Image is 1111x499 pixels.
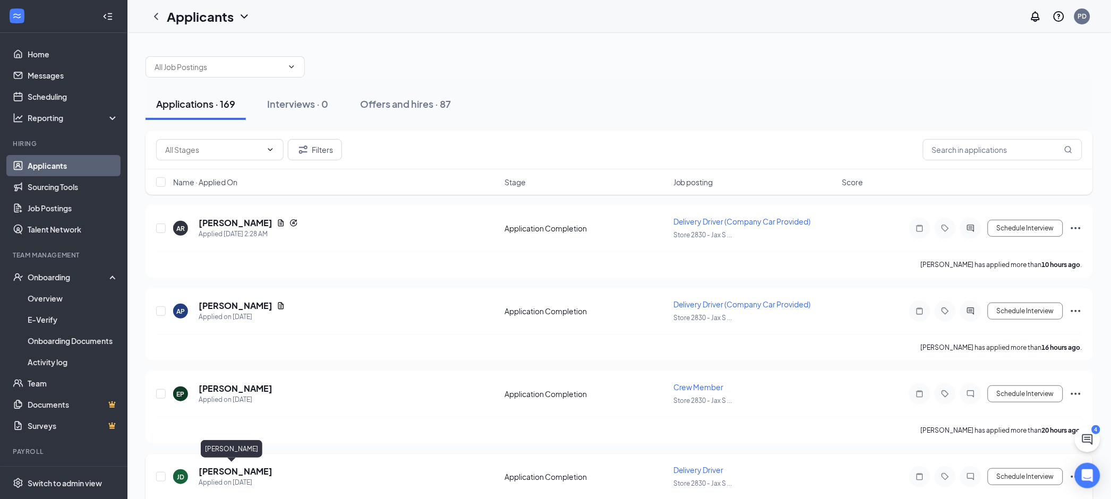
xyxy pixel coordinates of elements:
button: Schedule Interview [988,385,1063,402]
svg: Ellipses [1070,222,1082,235]
h5: [PERSON_NAME] [199,466,272,477]
a: Scheduling [28,86,118,107]
a: Team [28,373,118,394]
div: Team Management [13,251,116,260]
svg: ChatActive [1081,433,1094,446]
div: Interviews · 0 [267,97,328,110]
span: Name · Applied On [173,177,237,187]
div: EP [177,390,185,399]
a: Talent Network [28,219,118,240]
h5: [PERSON_NAME] [199,300,272,312]
div: AP [176,307,185,316]
span: Store 2830 - Jax S ... [673,231,732,239]
div: Applied on [DATE] [199,477,272,488]
h5: [PERSON_NAME] [199,383,272,394]
div: PD [1078,12,1087,21]
svg: Tag [939,390,952,398]
svg: Filter [297,143,310,156]
span: Stage [505,177,526,187]
div: JD [177,472,184,481]
h1: Applicants [167,7,234,25]
div: Applied on [DATE] [199,394,272,405]
svg: Note [913,390,926,398]
div: AR [176,224,185,233]
a: SurveysCrown [28,415,118,436]
div: Open Intercom Messenger [1075,463,1100,488]
div: [PERSON_NAME] [201,440,262,458]
span: Store 2830 - Jax S ... [673,397,732,405]
svg: Note [913,472,926,481]
div: 4 [1092,425,1100,434]
span: Job posting [673,177,713,187]
button: Filter Filters [288,139,342,160]
svg: Analysis [13,113,23,123]
div: Offers and hires · 87 [360,97,451,110]
p: [PERSON_NAME] has applied more than . [921,343,1082,352]
a: Onboarding Documents [28,330,118,351]
svg: ActiveChat [964,307,977,315]
b: 10 hours ago [1042,261,1081,269]
a: Messages [28,65,118,86]
b: 20 hours ago [1042,426,1081,434]
svg: ChevronDown [238,10,251,23]
div: Application Completion [505,471,667,482]
svg: Ellipses [1070,388,1082,400]
b: 16 hours ago [1042,343,1081,351]
svg: Collapse [102,11,113,22]
svg: ChevronDown [287,63,296,71]
svg: Document [277,219,285,227]
h5: [PERSON_NAME] [199,217,272,229]
svg: WorkstreamLogo [12,11,22,21]
div: Hiring [13,139,116,148]
svg: MagnifyingGlass [1064,145,1073,154]
p: [PERSON_NAME] has applied more than . [921,426,1082,435]
div: Application Completion [505,223,667,234]
div: Application Completion [505,306,667,316]
svg: ChevronLeft [150,10,163,23]
svg: Ellipses [1070,470,1082,483]
svg: Tag [939,307,952,315]
p: [PERSON_NAME] has applied more than . [921,260,1082,269]
svg: ChatInactive [964,390,977,398]
svg: Tag [939,472,952,481]
div: Application Completion [505,389,667,399]
span: Crew Member [673,382,724,392]
svg: Reapply [289,219,298,227]
a: Overview [28,288,118,309]
div: Onboarding [28,272,109,282]
a: PayrollCrown [28,463,118,484]
div: Applied [DATE] 2:28 AM [199,229,298,239]
div: Reporting [28,113,119,123]
svg: Tag [939,224,952,233]
input: All Stages [165,144,262,156]
svg: Note [913,224,926,233]
a: Sourcing Tools [28,176,118,197]
span: Delivery Driver (Company Car Provided) [673,299,811,309]
a: Home [28,44,118,65]
svg: ActiveChat [964,224,977,233]
svg: Notifications [1029,10,1042,23]
button: Schedule Interview [988,468,1063,485]
div: Payroll [13,447,116,456]
svg: UserCheck [13,272,23,282]
svg: ChatInactive [964,472,977,481]
svg: Ellipses [1070,305,1082,317]
button: Schedule Interview [988,303,1063,320]
span: Delivery Driver [673,465,724,475]
button: Schedule Interview [988,220,1063,237]
input: Search in applications [923,139,1082,160]
div: Switch to admin view [28,478,102,488]
svg: Document [277,302,285,310]
a: E-Verify [28,309,118,330]
a: Job Postings [28,197,118,219]
span: Score [842,177,864,187]
a: Applicants [28,155,118,176]
span: Delivery Driver (Company Car Provided) [673,217,811,226]
input: All Job Postings [155,61,283,73]
span: Store 2830 - Jax S ... [673,479,732,487]
span: Store 2830 - Jax S ... [673,314,732,322]
svg: Note [913,307,926,315]
svg: Settings [13,478,23,488]
div: Applied on [DATE] [199,312,285,322]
